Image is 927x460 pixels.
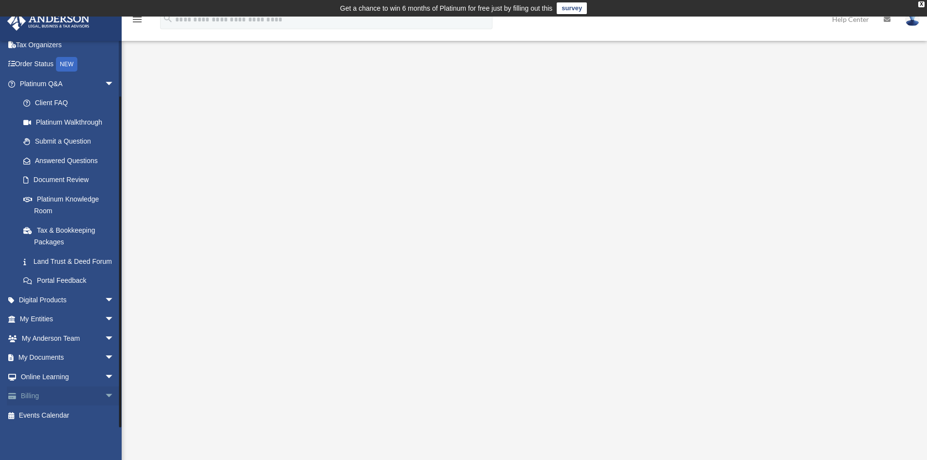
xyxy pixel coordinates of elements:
[105,310,124,330] span: arrow_drop_down
[105,74,124,94] span: arrow_drop_down
[14,151,129,170] a: Answered Questions
[14,271,129,291] a: Portal Feedback
[14,221,129,252] a: Tax & Bookkeeping Packages
[105,290,124,310] span: arrow_drop_down
[7,74,129,93] a: Platinum Q&Aarrow_drop_down
[7,329,129,348] a: My Anderson Teamarrow_drop_down
[260,82,786,374] iframe: <span data-mce-type="bookmark" style="display: inline-block; width: 0px; overflow: hidden; line-h...
[557,2,587,14] a: survey
[7,290,129,310] a: Digital Productsarrow_drop_down
[105,348,124,368] span: arrow_drop_down
[14,252,129,271] a: Land Trust & Deed Forum
[14,189,129,221] a: Platinum Knowledge Room
[7,55,129,74] a: Order StatusNEW
[14,112,124,132] a: Platinum Walkthrough
[105,386,124,406] span: arrow_drop_down
[7,367,129,386] a: Online Learningarrow_drop_down
[105,329,124,349] span: arrow_drop_down
[7,348,129,368] a: My Documentsarrow_drop_down
[131,14,143,25] i: menu
[131,17,143,25] a: menu
[340,2,553,14] div: Get a chance to win 6 months of Platinum for free just by filling out this
[14,93,129,113] a: Client FAQ
[163,13,173,24] i: search
[14,170,129,190] a: Document Review
[7,386,129,406] a: Billingarrow_drop_down
[918,1,925,7] div: close
[14,132,129,151] a: Submit a Question
[7,35,129,55] a: Tax Organizers
[105,367,124,387] span: arrow_drop_down
[4,12,92,31] img: Anderson Advisors Platinum Portal
[7,310,129,329] a: My Entitiesarrow_drop_down
[7,405,129,425] a: Events Calendar
[905,12,920,26] img: User Pic
[56,57,77,72] div: NEW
